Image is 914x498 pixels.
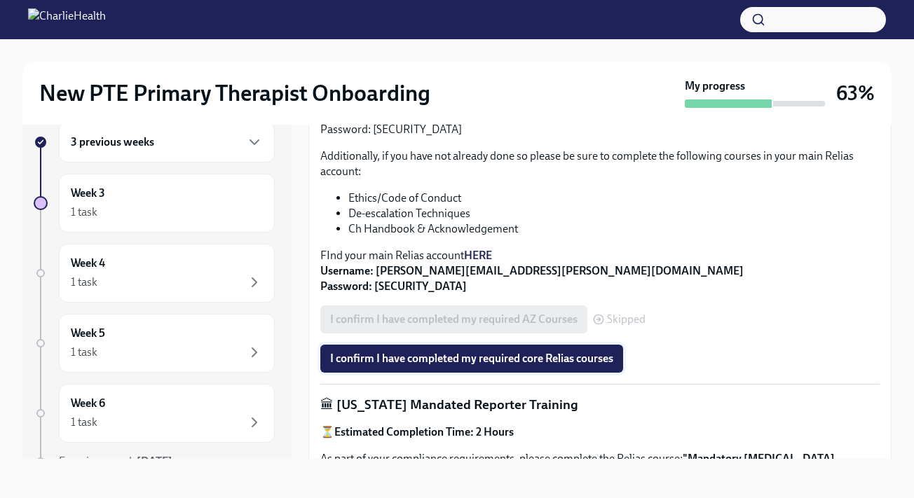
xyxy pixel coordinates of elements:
div: 3 previous weeks [59,122,275,162]
div: 1 task [71,415,97,430]
p: FInd your main Relias account [320,248,880,294]
h3: 63% [836,81,875,106]
strong: Estimated Completion Time: 2 Hours [334,425,514,438]
div: 1 task [71,205,97,220]
h6: Week 6 [71,396,105,411]
p: ⏳ [320,424,880,440]
span: Experience ends [59,455,172,468]
span: I confirm I have completed my required core Relias courses [330,352,613,366]
p: Additionally, if you have not already done so please be sure to complete the following courses in... [320,148,880,179]
strong: [DATE] [137,455,172,468]
img: CharlieHealth [28,8,106,31]
li: Ethics/Code of Conduct [348,191,880,206]
p: 🏛 [US_STATE] Mandated Reporter Training [320,396,880,414]
h6: 3 previous weeks [71,134,154,150]
strong: My progress [685,78,745,94]
h6: Week 4 [71,256,105,271]
li: Ch Handbook & Acknowledgement [348,221,880,237]
div: 1 task [71,345,97,360]
a: Week 61 task [34,384,275,443]
strong: Username: [PERSON_NAME][EMAIL_ADDRESS][PERSON_NAME][DOMAIN_NAME] Password: [SECURITY_DATA] [320,264,744,293]
div: 1 task [71,275,97,290]
p: As part of your compliance requirements, please complete the Relias course: This training is esse... [320,451,880,497]
a: Week 41 task [34,244,275,303]
h2: New PTE Primary Therapist Onboarding [39,79,430,107]
span: Skipped [607,314,646,325]
a: Week 31 task [34,174,275,233]
button: I confirm I have completed my required core Relias courses [320,345,623,373]
a: HERE [464,249,492,262]
li: De-escalation Techniques [348,206,880,221]
h6: Week 3 [71,186,105,201]
a: Week 51 task [34,314,275,373]
h6: Week 5 [71,326,105,341]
